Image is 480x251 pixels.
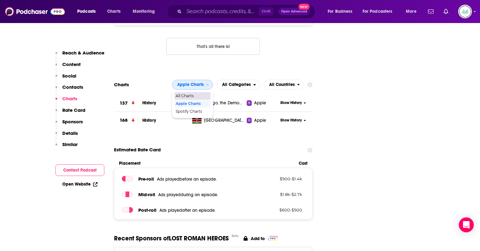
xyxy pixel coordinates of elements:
button: open menu [359,7,402,17]
span: Congo, the Democratic Republic of the [204,100,245,106]
button: open menu [323,7,360,17]
span: Estimated Rate Card [114,144,161,156]
p: Contacts [62,84,83,90]
p: Reach & Audience [62,50,104,56]
div: Open Intercom Messenger [459,217,474,232]
img: User Profile [458,5,472,18]
a: Apple [247,100,278,106]
span: Spotify Charts [176,110,209,113]
a: Charts [103,7,124,17]
span: Recent Sponsors of LOST ROMAN HEROES [114,234,229,242]
h2: Platforms [172,80,213,90]
p: Rate Card [62,107,85,113]
span: Mid -roll [138,192,155,197]
span: Ads played during an episode . [158,192,218,197]
span: Kenya [204,117,245,124]
span: More [406,7,416,16]
button: close menu [172,80,213,90]
button: Charts [55,96,77,107]
a: History [142,118,156,123]
a: [GEOGRAPHIC_DATA] [190,117,247,124]
span: Monitoring [133,7,155,16]
span: Cost [299,161,307,166]
a: History [142,100,156,106]
span: Ads played after an episode . [159,208,216,213]
button: Reach & Audience [55,50,104,61]
p: $ 600 - $ 900 [262,207,302,212]
a: Show notifications dropdown [441,6,451,17]
p: Sponsors [62,119,83,125]
p: Details [62,130,78,136]
span: Apple Charts [177,83,204,87]
span: Pre -roll [138,176,154,182]
span: All Categories [222,83,251,87]
button: open menu [264,80,304,90]
h2: Countries [264,80,304,90]
button: Contacts [55,84,83,96]
button: Details [55,130,78,142]
a: 137 [114,95,142,112]
div: Search podcasts, credits, & more... [173,4,321,19]
button: Nothing here. [166,38,260,55]
span: Charts [107,7,121,16]
img: Pro Logo [268,236,278,241]
p: Social [62,73,76,79]
button: open menu [217,80,260,90]
span: All Charts [176,94,209,98]
button: open menu [73,7,104,17]
span: Show History [280,100,302,106]
span: Apple Charts [176,102,209,106]
p: $ 900 - $ 1.4k [262,176,302,181]
span: Ctrl K [259,7,273,16]
span: For Podcasters [363,7,392,16]
span: For Business [328,7,352,16]
button: Contact Podcast [55,164,104,176]
a: Show notifications dropdown [425,6,436,17]
span: Open Advanced [281,10,307,13]
a: Apple [247,117,278,124]
div: Beta [232,234,239,238]
a: Add to [244,234,278,242]
span: All Countries [269,83,295,87]
span: Podcasts [77,7,96,16]
a: Open Website [62,182,97,187]
button: Rate Card [55,107,85,119]
h3: 137 [120,100,128,107]
p: $ 1.8k - $ 2.7k [262,192,302,197]
span: Show History [280,118,302,123]
span: Ads played before an episode . [157,177,217,182]
button: Show History [278,100,308,106]
span: New [298,4,310,10]
img: Podchaser - Follow, Share and Rate Podcasts [5,6,65,17]
button: Social [55,73,76,84]
p: Add to [251,236,265,241]
button: open menu [128,7,163,17]
span: Placement [119,161,294,166]
h2: Charts [114,82,129,88]
button: Similar [55,141,78,153]
button: open menu [402,7,424,17]
button: Content [55,61,81,73]
span: Logged in as podglomerate [458,5,472,18]
h2: Categories [217,80,260,90]
p: Similar [62,141,78,147]
button: Show History [278,118,308,123]
span: Apple [254,117,266,124]
span: Apple [254,100,266,106]
div: Spotify Charts [174,108,211,115]
a: Congo, the Democratic Republic of the [190,100,247,106]
span: Post -roll [138,207,156,213]
p: Content [62,61,81,67]
h3: 168 [120,117,128,124]
div: Apple Charts [174,100,211,107]
button: Open AdvancedNew [278,8,310,15]
button: Show profile menu [458,5,472,18]
a: 168 [114,112,142,129]
input: Search podcasts, credits, & more... [184,7,259,17]
p: Charts [62,96,77,102]
button: Sponsors [55,119,83,130]
div: All Charts [174,92,211,100]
